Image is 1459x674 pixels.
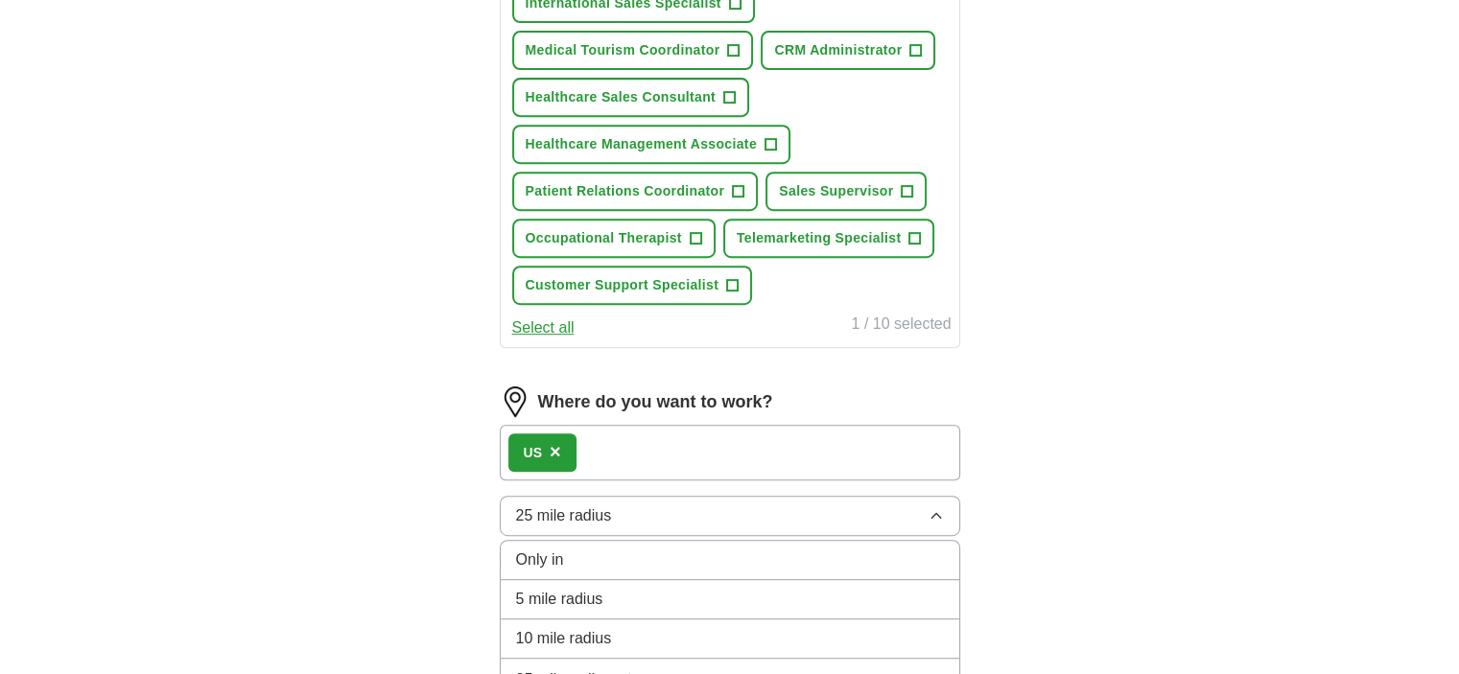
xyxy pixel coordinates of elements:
button: Select all [512,316,575,339]
div: 1 / 10 selected [851,313,951,339]
span: 5 mile radius [516,588,603,611]
span: Healthcare Sales Consultant [526,87,717,107]
button: Healthcare Sales Consultant [512,78,750,117]
span: Sales Supervisor [779,181,893,201]
button: 25 mile radius [500,496,960,536]
span: Patient Relations Coordinator [526,181,725,201]
label: Where do you want to work? [538,389,773,415]
span: CRM Administrator [774,40,902,60]
button: Telemarketing Specialist [723,219,935,258]
span: × [550,441,561,462]
div: US [524,443,542,463]
button: Patient Relations Coordinator [512,172,759,211]
button: Healthcare Management Associate [512,125,790,164]
img: location.png [500,386,530,417]
span: Occupational Therapist [526,228,682,248]
span: Customer Support Specialist [526,275,719,295]
button: Medical Tourism Coordinator [512,31,754,70]
button: × [550,438,561,467]
button: Customer Support Specialist [512,266,753,305]
button: Sales Supervisor [765,172,927,211]
span: 10 mile radius [516,627,612,650]
span: Healthcare Management Associate [526,134,757,154]
span: Medical Tourism Coordinator [526,40,720,60]
button: Occupational Therapist [512,219,716,258]
span: 25 mile radius [516,504,612,527]
span: Only in [516,548,564,571]
button: CRM Administrator [761,31,935,70]
span: Telemarketing Specialist [737,228,902,248]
